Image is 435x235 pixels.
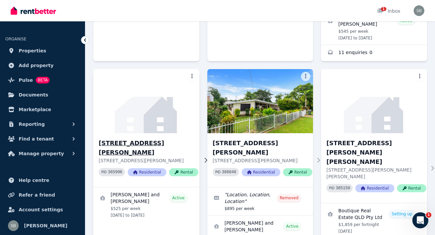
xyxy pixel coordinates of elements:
[321,10,427,45] a: View details for Daniel Schmidt and Izabella Schrapel
[215,170,221,174] small: PID
[426,212,431,218] span: 1
[412,212,428,228] iframe: Intercom live chat
[19,105,51,113] span: Marketplace
[91,67,202,135] img: 4/63 Woodward St, Edge Hill
[5,174,80,187] a: Help centre
[5,203,80,216] a: Account settings
[19,120,45,128] span: Reporting
[207,187,313,215] a: Edit listing: Location, Location, Location
[207,69,313,187] a: 24 Pyne St, Edge Hill[STREET_ADDRESS][PERSON_NAME][STREET_ADDRESS][PERSON_NAME]PID 386040Resident...
[5,188,80,202] a: Refer a friend
[377,8,400,14] div: Inbox
[326,167,426,180] p: [STREET_ADDRESS][PERSON_NAME][PERSON_NAME]
[128,168,166,176] span: Residential
[321,69,427,203] a: 214 Woodward St, Whitfield[STREET_ADDRESS][PERSON_NAME][PERSON_NAME][STREET_ADDRESS][PERSON_NAME]...
[19,150,64,158] span: Manage property
[5,132,80,146] button: Find a tenant
[36,77,50,83] span: BETA
[8,220,19,231] img: Samuel Byrd
[207,69,313,133] img: 24 Pyne St, Edge Hill
[415,72,424,81] button: More options
[5,117,80,131] button: Reporting
[24,222,67,230] span: [PERSON_NAME]
[93,187,199,222] a: View details for Stephen and Therese Brech
[5,44,80,57] a: Properties
[329,186,334,190] small: PID
[19,61,54,69] span: Add property
[5,103,80,116] a: Marketplace
[414,5,424,16] img: Samuel Byrd
[101,170,107,174] small: PID
[321,69,427,133] img: 214 Woodward St, Whitfield
[5,37,26,41] span: ORGANISE
[213,157,312,164] p: [STREET_ADDRESS][PERSON_NAME]
[11,6,56,16] img: RentBetter
[5,88,80,101] a: Documents
[326,139,426,167] h3: [STREET_ADDRESS][PERSON_NAME][PERSON_NAME]
[19,91,48,99] span: Documents
[19,135,54,143] span: Find a tenant
[99,157,198,164] p: [STREET_ADDRESS][PERSON_NAME]
[19,76,33,84] span: Pulse
[93,69,199,187] a: 4/63 Woodward St, Edge Hill[STREET_ADDRESS][PERSON_NAME][STREET_ADDRESS][PERSON_NAME]PID 365996Re...
[5,73,80,87] a: PulseBETA
[355,184,394,192] span: Residential
[397,184,426,192] span: Rental
[19,176,49,184] span: Help centre
[381,7,386,11] span: 1
[301,72,310,81] button: More options
[321,45,427,61] a: Enquiries for 3/63 Woodward St, Edge Hill
[99,139,198,157] h3: [STREET_ADDRESS][PERSON_NAME]
[187,72,197,81] button: More options
[283,168,312,176] span: Rental
[5,147,80,160] button: Manage property
[19,206,63,214] span: Account settings
[19,47,46,55] span: Properties
[5,59,80,72] a: Add property
[222,170,236,175] code: 386040
[213,139,312,157] h3: [STREET_ADDRESS][PERSON_NAME]
[169,168,198,176] span: Rental
[336,186,350,191] code: 385150
[19,191,55,199] span: Refer a friend
[242,168,280,176] span: Residential
[108,170,122,175] code: 365996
